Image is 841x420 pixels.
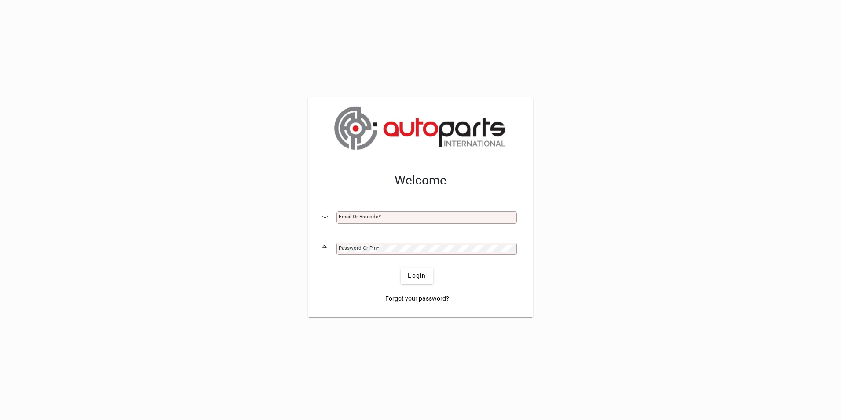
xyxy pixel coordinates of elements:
[339,245,377,251] mat-label: Password or Pin
[322,173,519,188] h2: Welcome
[401,268,433,284] button: Login
[408,271,426,280] span: Login
[339,214,378,220] mat-label: Email or Barcode
[385,294,449,303] span: Forgot your password?
[382,291,453,307] a: Forgot your password?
